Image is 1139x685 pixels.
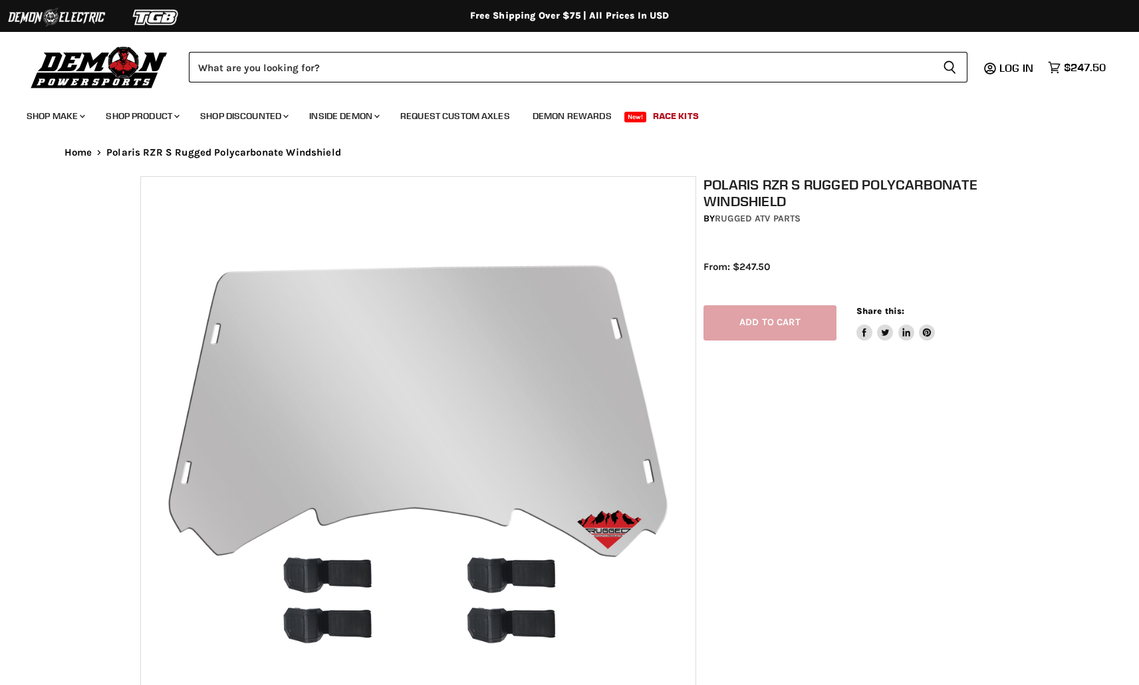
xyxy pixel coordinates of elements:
a: Shop Make [17,102,93,130]
a: Shop Discounted [190,102,297,130]
img: TGB Logo 2 [106,5,206,30]
a: Inside Demon [299,102,388,130]
div: by [703,211,1007,226]
button: Search [932,52,967,82]
a: Shop Product [96,102,188,130]
a: $247.50 [1041,58,1112,77]
a: Race Kits [643,102,709,130]
h1: Polaris RZR S Rugged Polycarbonate Windshield [703,176,1007,209]
span: Share this: [856,306,904,316]
span: New! [624,112,647,122]
span: Polaris RZR S Rugged Polycarbonate Windshield [106,147,341,158]
a: Home [64,147,92,158]
div: Free Shipping Over $75 | All Prices In USD [38,10,1102,22]
form: Product [189,52,967,82]
input: Search [189,52,932,82]
nav: Breadcrumbs [38,147,1102,158]
ul: Main menu [17,97,1102,130]
a: Demon Rewards [523,102,622,130]
a: Request Custom Axles [390,102,520,130]
a: Log in [993,62,1041,74]
a: Rugged ATV Parts [715,213,801,224]
img: Demon Powersports [27,43,172,90]
span: Log in [999,61,1033,74]
img: Demon Electric Logo 2 [7,5,106,30]
aside: Share this: [856,305,936,341]
span: From: $247.50 [703,261,770,273]
span: $247.50 [1064,61,1106,74]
